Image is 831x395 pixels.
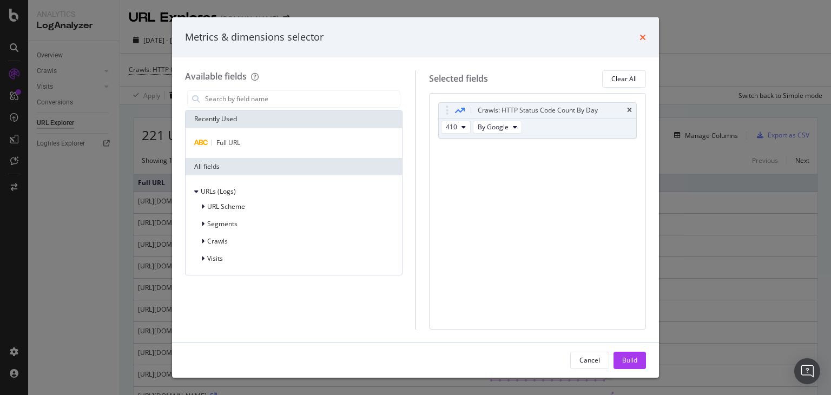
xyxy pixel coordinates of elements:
[204,91,400,107] input: Search by field name
[216,138,240,147] span: Full URL
[570,352,609,369] button: Cancel
[441,121,471,134] button: 410
[207,202,245,211] span: URL Scheme
[185,30,324,44] div: Metrics & dimensions selector
[446,122,457,131] span: 410
[172,17,659,378] div: modal
[429,73,488,85] div: Selected fields
[614,352,646,369] button: Build
[207,219,238,228] span: Segments
[207,236,228,246] span: Crawls
[186,110,402,128] div: Recently Used
[602,70,646,88] button: Clear All
[639,30,646,44] div: times
[478,105,598,116] div: Crawls: HTTP Status Code Count By Day
[627,107,632,114] div: times
[622,356,637,365] div: Build
[473,121,522,134] button: By Google
[207,254,223,263] span: Visits
[438,102,637,139] div: Crawls: HTTP Status Code Count By Daytimes410By Google
[611,74,637,83] div: Clear All
[186,158,402,175] div: All fields
[794,358,820,384] div: Open Intercom Messenger
[185,70,247,82] div: Available fields
[579,356,600,365] div: Cancel
[201,187,236,196] span: URLs (Logs)
[478,122,509,131] span: By Google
